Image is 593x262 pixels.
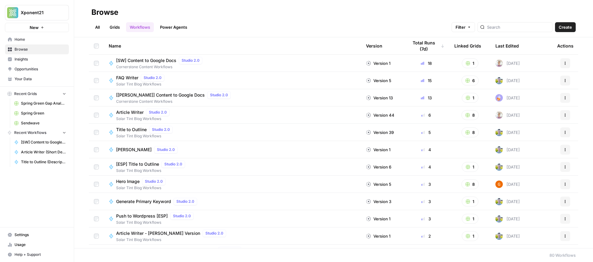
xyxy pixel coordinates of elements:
div: [DATE] [495,146,520,153]
a: Browse [5,44,69,54]
img: 7o9iy2kmmc4gt2vlcbjqaas6vz7k [495,215,503,222]
span: Article Writer (Short Description and Tie In Test) [116,247,216,254]
span: FAQ Writer [116,75,138,81]
span: Settings [15,232,66,238]
span: Solar Tint Blog Workflows [116,81,167,87]
button: Recent Workflows [5,128,69,137]
span: Studio 2.0 [145,179,163,184]
a: Your Data [5,74,69,84]
a: [SW] Content to Google DocsStudio 2.0Cornerstone Content Workflows [109,57,356,70]
span: Your Data [15,76,66,82]
div: Version 3 [366,198,391,205]
span: Create [559,24,572,30]
a: Title to Outline (Description and Tie-in Test) [11,157,69,167]
div: Version 44 [366,112,394,118]
div: Version 13 [366,95,393,101]
div: Version 6 [366,164,391,170]
span: Article Writer [116,109,144,115]
div: Version 5 [366,181,391,187]
span: Article Writer (Short Description and Tie In Test) [21,149,66,155]
button: 1 [462,197,478,206]
button: Recent Grids [5,89,69,98]
button: 6 [461,76,479,85]
a: FAQ WriterStudio 2.0Solar Tint Blog Workflows [109,74,356,87]
button: Create [555,22,576,32]
span: Solar Tint Blog Workflows [116,237,229,243]
a: Spring Green [11,108,69,118]
span: Cornerstone Content Workflows [116,64,205,70]
span: Title to Outline [116,127,147,133]
a: Article Writer (Short Description and Tie In Test) [11,147,69,157]
button: 1 [462,162,478,172]
button: Workspace: Xponent21 [5,5,69,20]
span: Insights [15,56,66,62]
div: 15 [408,77,444,84]
img: 7o9iy2kmmc4gt2vlcbjqaas6vz7k [495,129,503,136]
span: Sendwave [21,120,66,126]
div: 3 [408,216,444,222]
div: 6 [408,112,444,118]
span: Hero Image [116,178,140,185]
span: Studio 2.0 [152,127,170,132]
span: Studio 2.0 [164,161,182,167]
span: Studio 2.0 [149,110,167,115]
input: Search [487,24,550,30]
span: Solar Tint Blog Workflows [116,185,168,191]
span: Solar Tint Blog Workflows [116,220,196,225]
span: New [30,24,39,31]
a: Article Writer - [PERSON_NAME] VersionStudio 2.0Solar Tint Blog Workflows [109,230,356,243]
div: [DATE] [495,60,520,67]
a: Article Writer (Short Description and Tie In Test)Studio 2.0Solar Tint Blog Workflows [109,247,356,260]
span: Solar Tint Blog Workflows [116,133,175,139]
div: [DATE] [495,181,520,188]
span: Solar Tint Blog Workflows [116,116,172,122]
span: [SW] Content to Google Docs [116,57,176,64]
a: Hero ImageStudio 2.0Solar Tint Blog Workflows [109,178,356,191]
span: Studio 2.0 [144,75,162,81]
img: rnewfn8ozkblbv4ke1ie5hzqeirw [495,60,503,67]
div: 5 [408,129,444,135]
span: Usage [15,242,66,247]
a: [PERSON_NAME]Studio 2.0 [109,146,356,153]
a: Power Agents [156,22,191,32]
span: Title to Outline (Description and Tie-in Test) [21,159,66,165]
div: Linked Grids [454,37,481,54]
a: Grids [106,22,124,32]
a: [SW] Content to Google Docs [11,137,69,147]
span: Spring Green Gap Analysis Old [21,101,66,106]
span: [SW] Content to Google Docs [21,139,66,145]
img: 7o9iy2kmmc4gt2vlcbjqaas6vz7k [495,232,503,240]
div: 3 [408,181,444,187]
div: Version 1 [366,147,390,153]
span: Home [15,37,66,42]
span: [PERSON_NAME] [116,147,152,153]
a: Settings [5,230,69,240]
img: Xponent21 Logo [7,7,18,18]
div: 3 [408,198,444,205]
span: Recent Workflows [14,130,46,135]
div: 18 [408,60,444,66]
div: [DATE] [495,198,520,205]
div: 4 [408,147,444,153]
span: Filter [456,24,465,30]
div: 80 Workflows [549,252,576,258]
div: 2 [408,233,444,239]
a: Home [5,35,69,44]
a: All [91,22,103,32]
a: Insights [5,54,69,64]
div: [DATE] [495,232,520,240]
img: 7o9iy2kmmc4gt2vlcbjqaas6vz7k [495,198,503,205]
a: Workflows [126,22,154,32]
span: Help + Support [15,252,66,257]
button: 1 [462,93,478,103]
div: Version 39 [366,129,394,135]
div: Actions [557,37,574,54]
div: Version [366,37,382,54]
div: Version 1 [366,233,390,239]
span: Opportunities [15,66,66,72]
button: 8 [461,127,479,137]
a: Title to OutlineStudio 2.0Solar Tint Blog Workflows [109,126,356,139]
a: Spring Green Gap Analysis Old [11,98,69,108]
span: Recent Grids [14,91,37,97]
button: New [5,23,69,32]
